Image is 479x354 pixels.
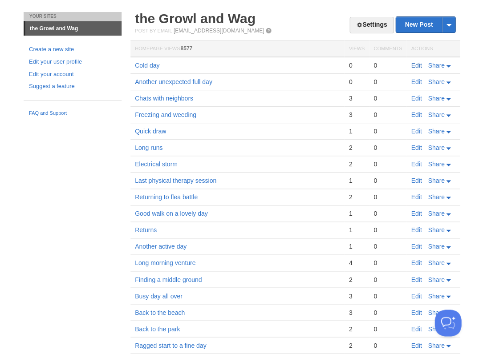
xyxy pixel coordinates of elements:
span: Share [428,243,444,250]
a: Finding a middle ground [135,276,202,283]
div: 0 [373,325,402,333]
a: Create a new site [29,45,116,54]
div: 0 [373,259,402,267]
span: 8577 [180,45,192,52]
a: Edit [411,128,422,135]
a: Long morning venture [135,259,195,266]
span: Share [428,193,444,201]
span: Share [428,177,444,184]
th: Actions [406,41,460,57]
a: Edit [411,95,422,102]
div: 2 [349,160,364,168]
div: 2 [349,341,364,349]
span: Share [428,276,444,283]
span: Share [428,226,444,233]
th: Homepage Views [130,41,344,57]
div: 1 [349,209,364,217]
div: 3 [349,308,364,316]
a: Busy day all over [135,292,183,299]
a: Edit [411,193,422,201]
th: Views [344,41,369,57]
div: 2 [349,193,364,201]
span: Share [428,62,444,69]
div: 3 [349,292,364,300]
a: Long runs [135,144,162,151]
span: Share [428,210,444,217]
div: 0 [373,127,402,135]
a: Another unexpected full day [135,78,212,85]
div: 0 [373,61,402,69]
div: 2 [349,144,364,152]
a: Edit your account [29,70,116,79]
a: Edit [411,111,422,118]
div: 0 [373,193,402,201]
div: 1 [349,177,364,185]
div: 1 [349,127,364,135]
div: 0 [373,341,402,349]
a: Edit [411,309,422,316]
div: 0 [373,275,402,283]
a: Edit [411,144,422,151]
a: Edit [411,325,422,332]
a: Good walk on a lovely day [135,210,207,217]
div: 0 [373,78,402,86]
span: Share [428,111,444,118]
div: 0 [373,292,402,300]
span: Share [428,309,444,316]
a: Electrical storm [135,161,178,168]
span: Share [428,325,444,332]
a: Back to the beach [135,309,185,316]
div: 0 [373,226,402,234]
a: Freezing and weeding [135,111,196,118]
a: Edit [411,161,422,168]
div: 0 [373,209,402,217]
a: the Growl and Wag [25,21,122,36]
a: the Growl and Wag [135,11,256,26]
a: Settings [349,17,394,33]
span: Share [428,95,444,102]
a: Returns [135,226,157,233]
div: 0 [373,177,402,185]
span: Share [428,342,444,349]
iframe: Help Scout Beacon - Open [434,310,461,336]
div: 2 [349,325,364,333]
a: Edit [411,210,422,217]
span: Share [428,128,444,135]
a: Ragged start to a fine day [135,342,206,349]
div: 0 [349,61,364,69]
a: New Post [396,17,455,32]
a: Edit [411,259,422,266]
div: 0 [373,144,402,152]
a: Chats with neighbors [135,95,193,102]
a: [EMAIL_ADDRESS][DOMAIN_NAME] [174,28,264,34]
a: Edit [411,243,422,250]
div: 0 [373,308,402,316]
a: FAQ and Support [29,109,116,117]
span: Post by Email [135,28,172,33]
div: 0 [373,242,402,250]
a: Returning to flea battle [135,193,198,201]
a: Edit your user profile [29,57,116,67]
span: Share [428,78,444,85]
a: Edit [411,78,422,85]
a: Edit [411,177,422,184]
div: 4 [349,259,364,267]
div: 1 [349,242,364,250]
a: Edit [411,226,422,233]
a: Edit [411,276,422,283]
a: Edit [411,342,422,349]
div: 2 [349,275,364,283]
a: Suggest a feature [29,82,116,91]
a: Edit [411,62,422,69]
a: Another active day [135,243,187,250]
span: Share [428,292,444,299]
th: Comments [369,41,406,57]
div: 3 [349,94,364,102]
span: Share [428,144,444,151]
span: Share [428,161,444,168]
div: 0 [373,111,402,119]
a: Cold day [135,62,159,69]
div: 0 [373,160,402,168]
span: Share [428,259,444,266]
div: 1 [349,226,364,234]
